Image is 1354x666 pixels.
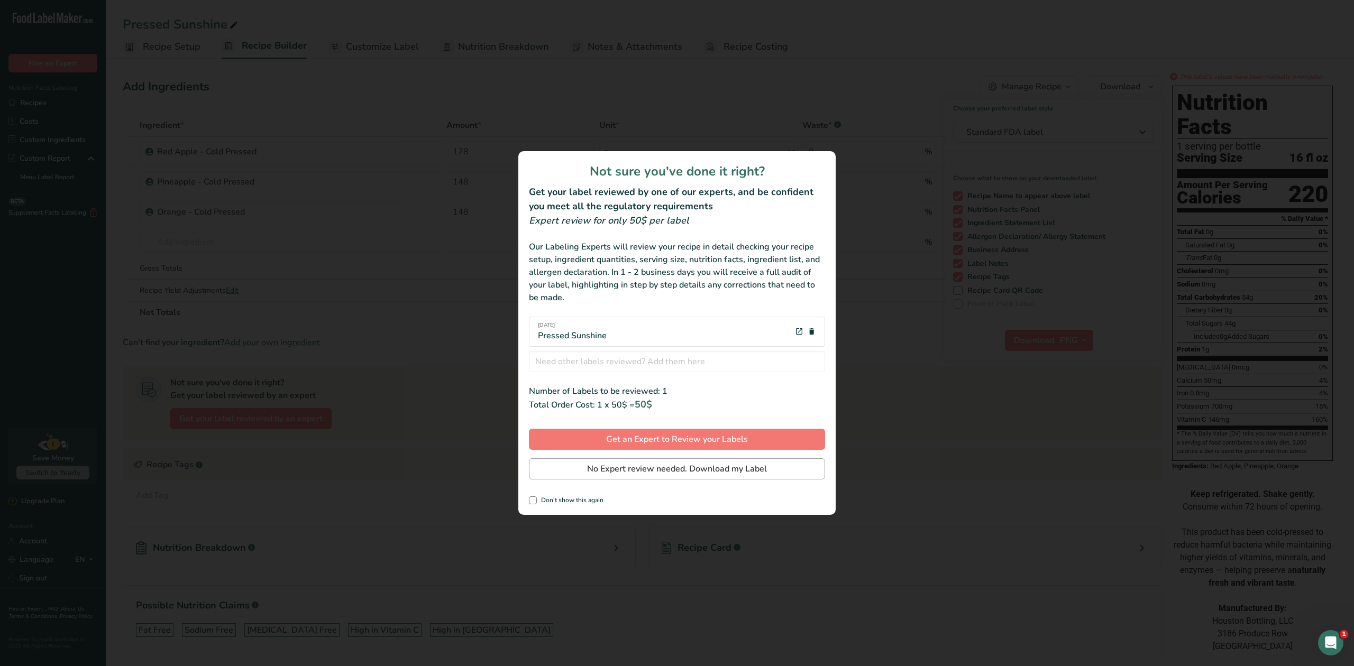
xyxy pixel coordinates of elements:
[587,462,767,475] span: No Expert review needed. Download my Label
[538,321,607,329] span: [DATE]
[529,458,825,479] button: No Expert review needed. Download my Label
[538,321,607,342] div: Pressed Sunshine
[529,385,825,397] div: Number of Labels to be reviewed: 1
[529,351,825,372] input: Need other labels reviewed? Add them here
[537,496,603,504] span: Don't show this again
[1340,630,1348,639] span: 1
[529,162,825,181] h1: Not sure you've done it right?
[529,240,825,304] div: Our Labeling Experts will review your recipe in detail checking your recipe setup, ingredient qua...
[606,433,748,446] span: Get an Expert to Review your Labels
[1318,630,1343,655] iframe: Intercom live chat
[635,398,652,411] span: 50$
[529,185,825,214] h2: Get your label reviewed by one of our experts, and be confident you meet all the regulatory requi...
[529,397,825,412] div: Total Order Cost: 1 x 50$ =
[529,429,825,450] button: Get an Expert to Review your Labels
[529,214,825,228] div: Expert review for only 50$ per label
